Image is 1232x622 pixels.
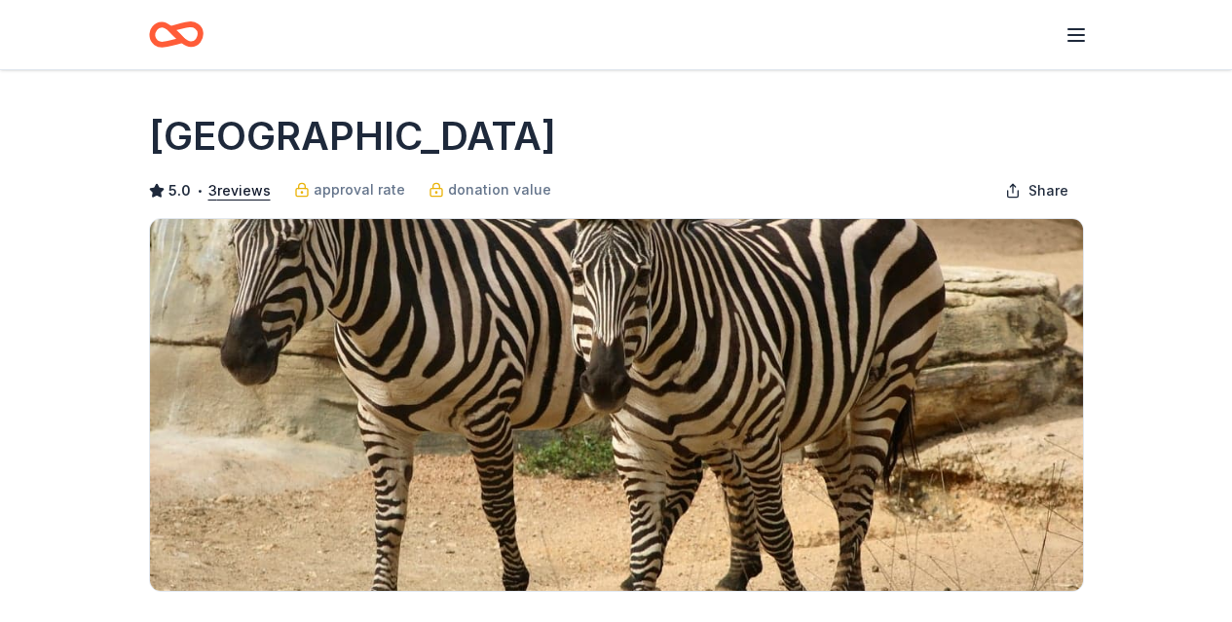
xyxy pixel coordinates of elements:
span: donation value [448,178,551,201]
span: Share [1028,179,1068,202]
span: approval rate [314,178,405,201]
span: 5.0 [168,179,191,202]
a: Home [149,12,204,57]
a: donation value [429,178,551,201]
button: 3reviews [208,179,271,202]
a: approval rate [294,178,405,201]
h1: [GEOGRAPHIC_DATA] [149,109,556,164]
img: Image for San Antonio Zoo [150,219,1083,591]
span: • [196,183,203,199]
button: Share [989,171,1084,210]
